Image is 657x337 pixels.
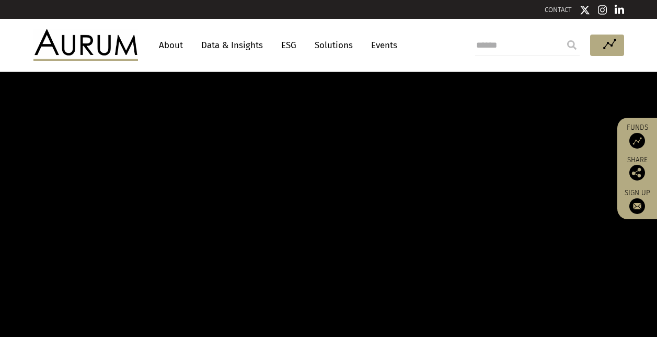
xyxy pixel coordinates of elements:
[629,165,645,181] img: Share this post
[545,6,572,14] a: CONTACT
[623,156,652,181] div: Share
[598,5,607,15] img: Instagram icon
[615,5,624,15] img: Linkedin icon
[196,36,268,55] a: Data & Insights
[154,36,188,55] a: About
[623,188,652,214] a: Sign up
[623,123,652,149] a: Funds
[561,35,582,55] input: Submit
[629,133,645,149] img: Access Funds
[629,198,645,214] img: Sign up to our newsletter
[33,29,138,61] img: Aurum
[276,36,302,55] a: ESG
[366,36,397,55] a: Events
[309,36,358,55] a: Solutions
[580,5,590,15] img: Twitter icon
